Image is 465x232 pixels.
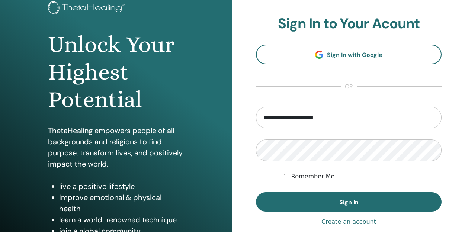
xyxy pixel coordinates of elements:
h2: Sign In to Your Acount [256,15,442,32]
p: ThetaHealing empowers people of all backgrounds and religions to find purpose, transform lives, a... [48,125,185,170]
h1: Unlock Your Highest Potential [48,31,185,114]
span: Sign In [339,198,359,206]
li: live a positive lifestyle [59,181,185,192]
span: or [341,82,357,91]
a: Create an account [321,217,376,226]
label: Remember Me [291,172,335,181]
div: Keep me authenticated indefinitely or until I manually logout [284,172,442,181]
li: improve emotional & physical health [59,192,185,214]
a: Sign In with Google [256,45,442,64]
span: Sign In with Google [327,51,382,59]
button: Sign In [256,192,442,212]
li: learn a world-renowned technique [59,214,185,225]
